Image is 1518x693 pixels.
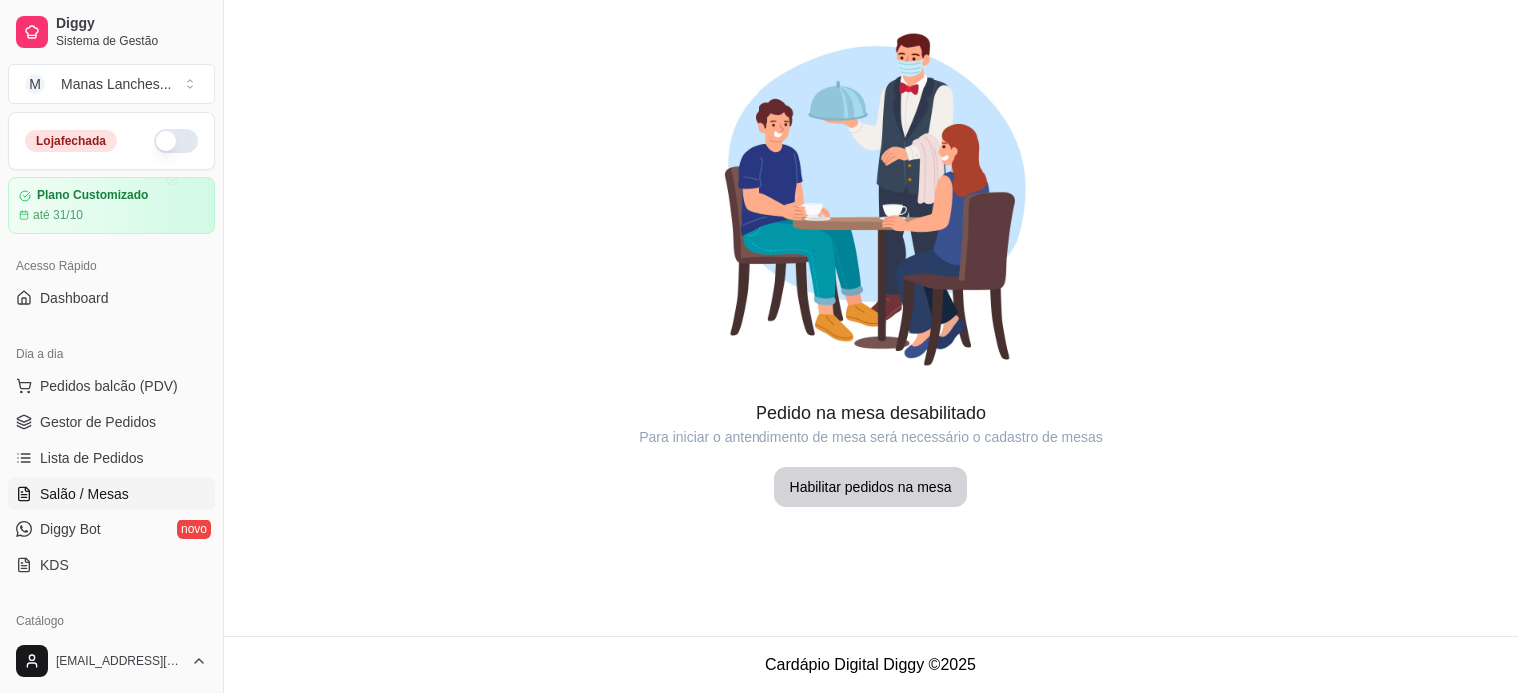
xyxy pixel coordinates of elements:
span: Pedidos balcão (PDV) [40,376,178,396]
div: Dia a dia [8,338,215,370]
article: Para iniciar o antendimento de mesa será necessário o cadastro de mesas [224,427,1518,447]
span: Sistema de Gestão [56,33,207,49]
span: KDS [40,555,69,575]
a: Diggy Botnovo [8,514,215,545]
span: Lista de Pedidos [40,448,144,468]
span: [EMAIL_ADDRESS][DOMAIN_NAME] [56,653,183,669]
span: Salão / Mesas [40,484,129,504]
span: Gestor de Pedidos [40,412,156,432]
a: Gestor de Pedidos [8,406,215,438]
article: Plano Customizado [37,188,148,203]
a: Plano Customizadoaté 31/10 [8,177,215,234]
a: DiggySistema de Gestão [8,8,215,56]
article: até 31/10 [33,207,83,223]
button: Habilitar pedidos na mesa [774,467,968,507]
button: Alterar Status [154,129,198,153]
a: Dashboard [8,282,215,314]
a: Lista de Pedidos [8,442,215,474]
span: Diggy [56,15,207,33]
a: Salão / Mesas [8,478,215,510]
button: Select a team [8,64,215,104]
footer: Cardápio Digital Diggy © 2025 [224,636,1518,693]
div: Loja fechada [25,130,117,152]
div: Acesso Rápido [8,250,215,282]
span: M [25,74,45,94]
span: Dashboard [40,288,109,308]
div: Catálogo [8,605,215,637]
span: Diggy Bot [40,520,101,539]
div: Manas Lanches ... [61,74,172,94]
article: Pedido na mesa desabilitado [224,399,1518,427]
a: KDS [8,549,215,581]
button: [EMAIL_ADDRESS][DOMAIN_NAME] [8,637,215,685]
button: Pedidos balcão (PDV) [8,370,215,402]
